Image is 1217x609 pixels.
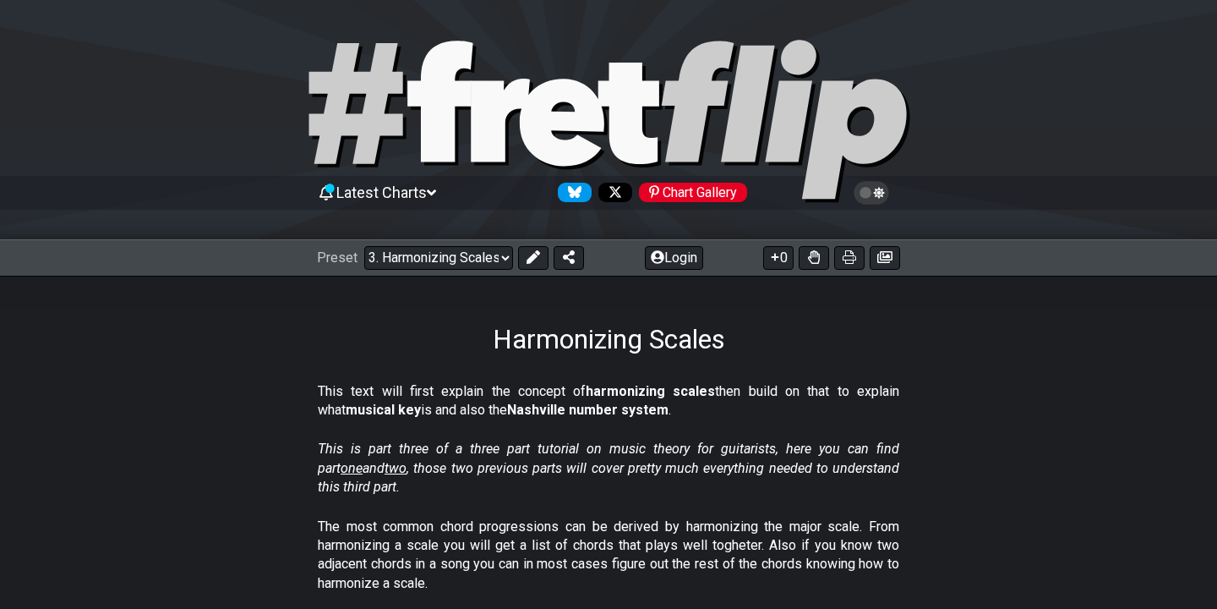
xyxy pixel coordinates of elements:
[551,183,592,202] a: Follow #fretflip at Bluesky
[870,246,900,270] button: Create image
[336,184,427,201] span: Latest Charts
[763,246,794,270] button: 0
[507,402,669,418] strong: Nashville number system
[799,246,829,270] button: Toggle Dexterity for all fretkits
[639,183,747,202] div: Chart Gallery
[632,183,747,202] a: #fretflip at Pinterest
[364,246,513,270] select: Preset
[385,460,407,476] span: two
[493,323,725,355] h1: Harmonizing Scales
[341,460,363,476] span: one
[346,402,421,418] strong: musical key
[518,246,548,270] button: Edit Preset
[592,183,632,202] a: Follow #fretflip at X
[645,246,703,270] button: Login
[586,383,715,399] strong: harmonizing scales
[318,382,899,420] p: This text will first explain the concept of then build on that to explain what is and also the .
[318,518,899,594] p: The most common chord progressions can be derived by harmonizing the major scale. From harmonizin...
[834,246,865,270] button: Print
[554,246,584,270] button: Share Preset
[317,250,357,266] span: Preset
[862,185,881,200] span: Toggle light / dark theme
[318,441,899,495] em: This is part three of a three part tutorial on music theory for guitarists, here you can find par...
